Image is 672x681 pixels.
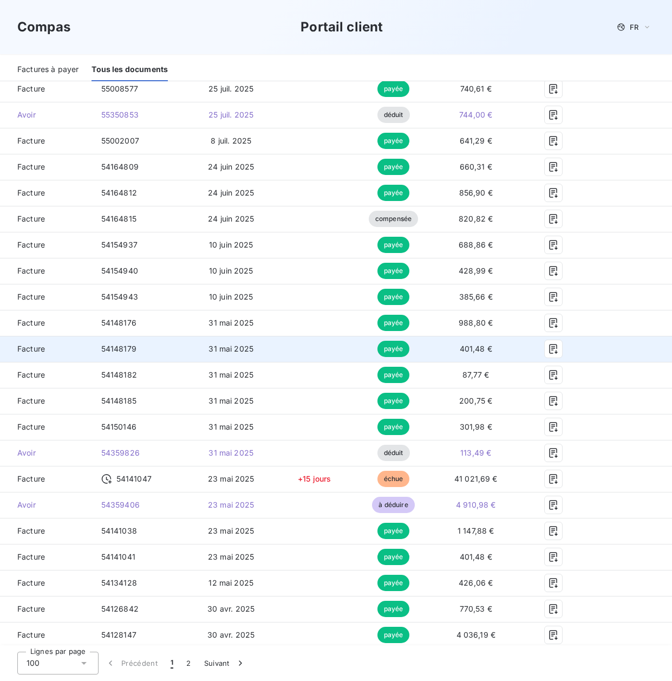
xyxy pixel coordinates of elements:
span: 988,80 € [459,318,493,327]
span: 54164809 [101,162,139,171]
span: 30 avr. 2025 [207,604,255,613]
span: 25 juil. 2025 [208,84,253,93]
span: payée [377,367,410,383]
span: payée [377,185,410,201]
span: payée [377,341,410,357]
button: Précédent [99,652,164,674]
span: 4 910,98 € [456,500,496,509]
span: Facture [9,343,84,354]
span: 385,66 € [459,292,493,301]
span: payée [377,289,410,305]
span: Facture [9,552,84,562]
span: Avoir [9,500,84,510]
span: 54150146 [101,422,136,431]
span: Facture [9,213,84,224]
span: payée [377,159,410,175]
span: 10 juin 2025 [209,240,253,249]
span: Facture [9,239,84,250]
span: payée [377,81,410,97]
span: Facture [9,421,84,432]
span: 41 021,69 € [454,474,498,483]
span: payée [377,601,410,617]
span: Facture [9,526,84,536]
span: Facture [9,83,84,94]
span: Facture [9,317,84,328]
span: FR [630,23,638,31]
span: 24 juin 2025 [208,214,254,223]
span: 31 mai 2025 [208,318,253,327]
span: 113,49 € [460,448,491,457]
span: 55008577 [101,84,138,93]
span: 54148182 [101,370,137,379]
span: 54148185 [101,396,136,405]
span: échue [377,471,410,487]
span: 31 mai 2025 [208,370,253,379]
span: 54148179 [101,344,136,353]
span: 31 mai 2025 [208,344,253,353]
span: payée [377,263,410,279]
span: payée [377,549,410,565]
span: 30 avr. 2025 [207,630,255,639]
span: Facture [9,604,84,614]
span: 23 mai 2025 [208,474,255,483]
span: Facture [9,578,84,588]
span: 54154937 [101,240,138,249]
span: 100 [27,658,40,669]
span: Avoir [9,447,84,458]
span: 54134128 [101,578,137,587]
span: 54126842 [101,604,139,613]
span: Facture [9,474,84,484]
span: Facture [9,161,84,172]
span: 428,99 € [459,266,493,275]
span: Facture [9,135,84,146]
span: 23 mai 2025 [208,552,255,561]
span: 55350853 [101,110,139,119]
span: 31 mai 2025 [208,396,253,405]
span: 54164815 [101,214,136,223]
span: 660,31 € [460,162,492,171]
span: 54141047 [116,474,152,484]
span: 744,00 € [459,110,492,119]
div: Factures à payer [17,59,79,81]
span: 740,61 € [460,84,492,93]
span: Facture [9,395,84,406]
span: 401,48 € [460,344,492,353]
span: 25 juil. 2025 [208,110,253,119]
span: 1 147,88 € [458,526,494,535]
span: 820,82 € [459,214,493,223]
span: 87,77 € [462,370,489,379]
span: payée [377,627,410,643]
span: 54141038 [101,526,137,535]
span: payée [377,315,410,331]
span: 12 mai 2025 [208,578,253,587]
span: 54154943 [101,292,138,301]
div: Tous les documents [92,59,168,81]
span: payée [377,523,410,539]
span: payée [377,575,410,591]
span: Facture [9,187,84,198]
span: 688,86 € [459,240,493,249]
span: 401,48 € [460,552,492,561]
span: 54359406 [101,500,140,509]
button: 2 [180,652,197,674]
span: 856,90 € [459,188,493,197]
span: 54141041 [101,552,135,561]
span: 54148176 [101,318,136,327]
span: 24 juin 2025 [208,188,254,197]
span: 426,06 € [459,578,493,587]
span: payée [377,133,410,149]
span: 4 036,19 € [456,630,496,639]
span: 54128147 [101,630,136,639]
span: 54154940 [101,266,138,275]
span: à déduire [372,497,414,513]
span: 54164812 [101,188,137,197]
span: 641,29 € [460,136,492,145]
span: Facture [9,369,84,380]
span: payée [377,237,410,253]
span: déduit [377,107,410,123]
h3: Portail client [301,17,383,37]
span: 31 mai 2025 [208,448,253,457]
span: 301,98 € [460,422,492,431]
span: payée [377,419,410,435]
span: 8 juil. 2025 [211,136,251,145]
